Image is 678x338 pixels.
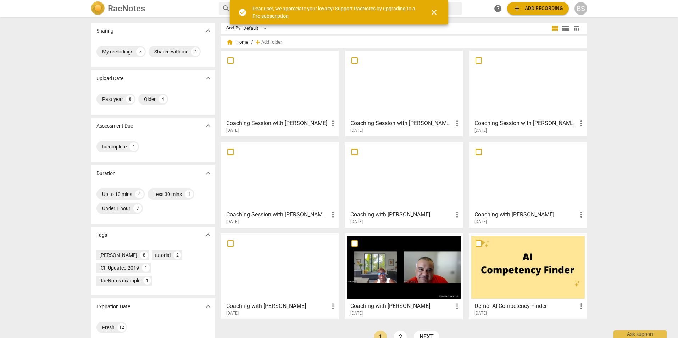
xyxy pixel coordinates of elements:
span: Home [226,39,248,46]
span: [DATE] [226,310,239,316]
span: expand_more [204,74,212,83]
div: Default [243,23,269,34]
span: Add recording [513,4,563,13]
div: 8 [140,251,148,259]
span: more_vert [329,302,337,310]
button: Show more [203,120,213,131]
div: 7 [133,204,142,213]
div: 12 [117,323,126,332]
span: / [251,40,253,45]
h3: Coaching with Michael Gutierrez [474,210,577,219]
h3: Demo: AI Competency Finder [474,302,577,310]
a: Coaching with [PERSON_NAME][DATE] [347,145,461,225]
a: Coaching with [PERSON_NAME][DATE] [347,236,461,316]
div: 4 [191,47,200,56]
p: Upload Date [96,75,123,82]
span: more_vert [329,119,337,128]
div: 1 [143,277,151,285]
div: Shared with me [154,48,188,55]
span: [DATE] [226,128,239,134]
p: Assessment Due [96,122,133,130]
div: RaeNotes example [99,277,140,284]
div: ICF Updated 2019 [99,264,139,271]
span: expand_more [204,122,212,130]
p: Tags [96,231,107,239]
h3: Coaching with Michael Gutierrez [226,302,329,310]
div: Incomplete [102,143,127,150]
p: Sharing [96,27,113,35]
div: tutorial [155,252,171,259]
button: Tile view [550,23,560,34]
div: Ask support [613,330,667,338]
span: more_vert [453,302,461,310]
a: Coaching Session with [PERSON_NAME] - R1[DATE] [471,53,585,133]
div: 4 [159,95,167,103]
span: [DATE] [226,219,239,225]
div: Sort By [226,26,240,31]
span: [DATE] [474,219,487,225]
h3: Coaching with Michael Gutierrez [350,302,453,310]
h3: Coaching Session with Monique - R1 [350,119,453,128]
span: add [513,4,521,13]
div: [PERSON_NAME] [99,252,137,259]
span: more_vert [329,210,337,219]
a: Pro subscription [252,13,289,19]
div: Dear user, we appreciate your loyalty! Support RaeNotes by upgrading to a [252,5,417,19]
div: Up to 10 mins [102,191,132,198]
span: expand_more [204,169,212,178]
p: Expiration Date [96,303,130,310]
button: Show more [203,230,213,240]
div: 1 [142,264,150,272]
span: more_vert [577,210,585,219]
button: Show more [203,168,213,179]
span: expand_more [204,302,212,311]
span: [DATE] [350,128,363,134]
span: view_list [561,24,570,33]
button: Upload [507,2,569,15]
h3: Coaching Session with Laisha [226,119,329,128]
button: Show more [203,73,213,84]
a: LogoRaeNotes [91,1,213,16]
div: 2 [173,251,181,259]
span: Add folder [261,40,282,45]
span: table_chart [573,25,580,32]
button: Show more [203,26,213,36]
h3: Coaching Session with Ty'Janie - R1 [226,210,329,219]
a: Coaching Session with [PERSON_NAME][DATE] [223,53,337,133]
p: Duration [96,170,116,177]
span: check_circle [238,8,247,17]
span: more_vert [453,119,461,128]
a: Coaching with [PERSON_NAME][DATE] [471,145,585,225]
span: help [494,4,502,13]
div: 8 [136,47,145,56]
a: Help [491,2,504,15]
div: Past year [102,96,123,103]
div: 8 [126,95,134,103]
a: Coaching Session with [PERSON_NAME]'[PERSON_NAME] - R1[DATE] [223,145,337,225]
span: home [226,39,233,46]
button: List view [560,23,571,34]
a: Coaching with [PERSON_NAME][DATE] [223,236,337,316]
h3: Coaching with Michael Gutierrez [350,210,453,219]
span: [DATE] [474,310,487,316]
img: Logo [91,1,105,16]
button: BS [574,2,587,15]
div: 1 [129,142,138,151]
span: close [430,8,438,17]
div: My recordings [102,48,133,55]
a: Coaching Session with [PERSON_NAME] - R1[DATE] [347,53,461,133]
div: Fresh [102,324,115,331]
span: [DATE] [350,219,363,225]
div: Older [144,96,156,103]
span: search [222,4,230,13]
span: [DATE] [350,310,363,316]
span: more_vert [577,119,585,128]
span: more_vert [577,302,585,310]
h2: RaeNotes [108,4,145,13]
span: expand_more [204,27,212,35]
div: 4 [135,190,144,198]
span: [DATE] [474,128,487,134]
button: Table view [571,23,582,34]
span: view_module [551,24,559,33]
